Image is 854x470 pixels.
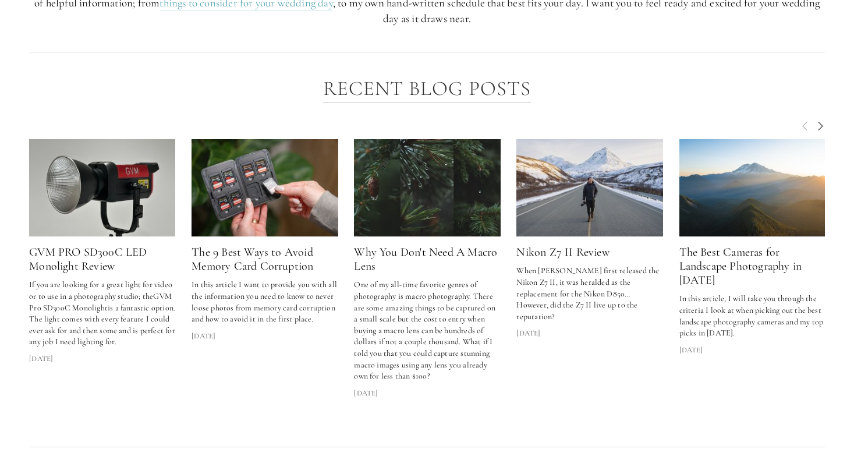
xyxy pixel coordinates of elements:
[186,139,343,237] img: The 9 Best Ways to Avoid Memory Card Corruption
[679,345,703,355] time: [DATE]
[354,388,378,398] time: [DATE]
[349,139,505,237] img: Why You Don't Need A Macro Lens
[354,279,500,381] p: One of my all-time favorite genres of photography is macro photography. There are some amazing th...
[800,120,810,130] span: Previous
[354,139,500,237] a: Why You Don't Need A Macro Lens
[192,245,313,273] a: The 9 Best Ways to Avoid Memory Card Corruption
[516,245,609,259] a: Nikon Z7 II Review
[323,76,531,103] a: Recent Blog Posts
[516,328,540,338] time: [DATE]
[354,245,497,273] a: Why You Don't Need A Macro Lens
[679,245,802,287] a: The Best Cameras for Landscape Photography in [DATE]
[816,120,825,130] span: Next
[192,331,215,341] time: [DATE]
[503,139,677,237] img: Nikon Z7 II Review
[516,265,662,322] p: When [PERSON_NAME] first released the Nikon Z7 II, it was heralded as the replacement for the Nik...
[192,279,338,324] p: In this article I want to provide you with all the information you need to know to never loose ph...
[679,293,825,338] p: In this article, I will take you through the criteria I look at when picking out the best landsca...
[29,354,53,364] time: [DATE]
[679,139,825,237] img: The Best Cameras for Landscape Photography in 2025
[29,139,175,237] a: GVM PRO SD300C LED Monolight Review
[29,291,172,313] a: GVM Pro SD300C Monolight
[29,279,175,348] p: If you are looking for a great light for video or to use in a photography studio; the is a fantas...
[516,139,662,237] a: Nikon Z7 II Review
[29,139,176,237] img: GVM PRO SD300C LED Monolight Review
[29,245,147,273] a: GVM PRO SD300C LED Monolight Review
[192,139,338,237] a: The 9 Best Ways to Avoid Memory Card Corruption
